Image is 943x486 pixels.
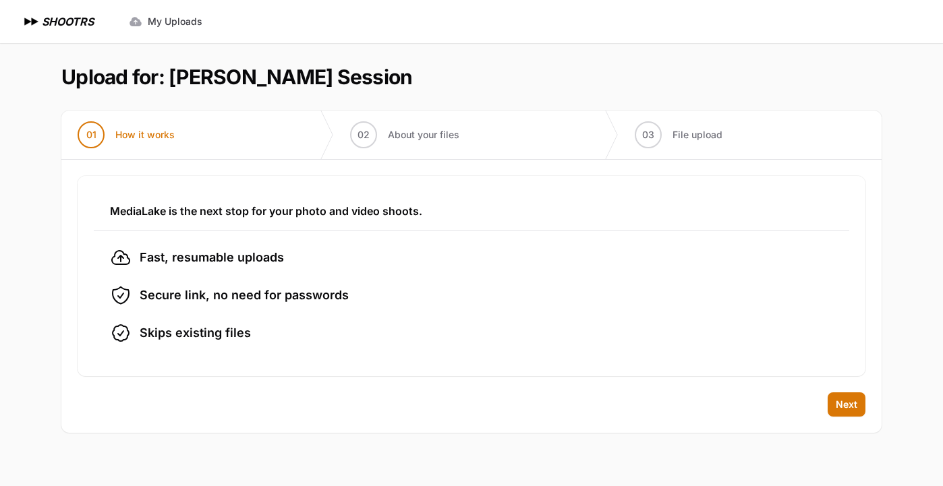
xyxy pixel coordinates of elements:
[358,128,370,142] span: 02
[140,324,251,342] span: Skips existing files
[121,9,210,34] a: My Uploads
[42,13,94,30] h1: SHOOTRS
[334,111,476,159] button: 02 About your files
[140,248,284,267] span: Fast, resumable uploads
[388,128,459,142] span: About your files
[148,15,202,28] span: My Uploads
[140,286,349,305] span: Secure link, no need for passwords
[110,203,833,219] h3: MediaLake is the next stop for your photo and video shoots.
[619,111,739,159] button: 03 File upload
[673,128,722,142] span: File upload
[22,13,94,30] a: SHOOTRS SHOOTRS
[61,65,412,89] h1: Upload for: [PERSON_NAME] Session
[836,398,857,411] span: Next
[86,128,96,142] span: 01
[642,128,654,142] span: 03
[61,111,191,159] button: 01 How it works
[22,13,42,30] img: SHOOTRS
[115,128,175,142] span: How it works
[828,392,865,417] button: Next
